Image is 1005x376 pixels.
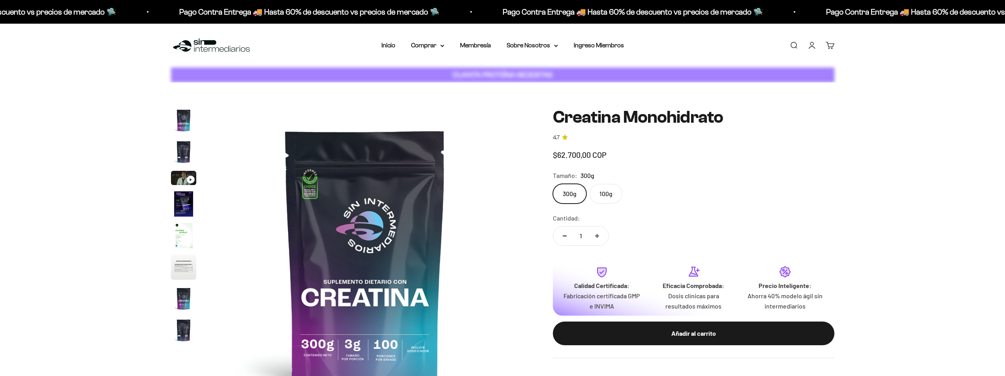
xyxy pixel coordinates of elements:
[553,226,576,245] button: Reducir cantidad
[553,133,834,142] a: 4.74.7 de 5.0 estrellas
[759,282,812,289] strong: Precio Inteligente:
[171,223,196,251] button: Ir al artículo 5
[553,148,607,161] sale-price: $62.700,00 COP
[171,286,196,314] button: Ir al artículo 7
[171,108,196,135] button: Ir al artículo 1
[562,291,641,311] p: Fabricación certificada GMP e INVIMA
[586,226,609,245] button: Aumentar cantidad
[654,291,733,311] p: Dosis clínicas para resultados máximos
[171,318,196,345] button: Ir al artículo 8
[171,139,196,167] button: Ir al artículo 2
[381,42,395,49] a: Inicio
[503,6,763,18] p: Pago Contra Entrega 🚚 Hasta 60% de descuento vs precios de mercado 🛸
[171,171,196,187] button: Ir al artículo 3
[574,42,624,49] a: Ingreso Miembros
[553,108,834,127] h1: Creatina Monohidrato
[507,40,558,51] summary: Sobre Nosotros
[171,139,196,165] img: Creatina Monohidrato
[746,291,825,311] p: Ahorra 40% modelo ágil sin intermediarios
[171,108,196,133] img: Creatina Monohidrato
[580,170,594,181] span: 300g
[411,40,444,51] summary: Comprar
[553,170,577,181] legend: Tamaño:
[460,42,491,49] a: Membresía
[453,71,552,79] strong: CUANTA PROTEÍNA NECESITAS
[171,318,196,343] img: Creatina Monohidrato
[553,133,560,142] span: 4.7
[179,6,440,18] p: Pago Contra Entrega 🚚 Hasta 60% de descuento vs precios de mercado 🛸
[171,191,196,219] button: Ir al artículo 4
[663,282,724,289] strong: Eficacia Comprobada:
[171,223,196,248] img: Creatina Monohidrato
[553,213,580,223] label: Cantidad:
[553,322,834,345] button: Añadir al carrito
[574,282,629,289] strong: Calidad Certificada:
[171,254,196,282] button: Ir al artículo 6
[569,328,819,339] div: Añadir al carrito
[171,286,196,311] img: Creatina Monohidrato
[171,254,196,280] img: Creatina Monohidrato
[171,191,196,217] img: Creatina Monohidrato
